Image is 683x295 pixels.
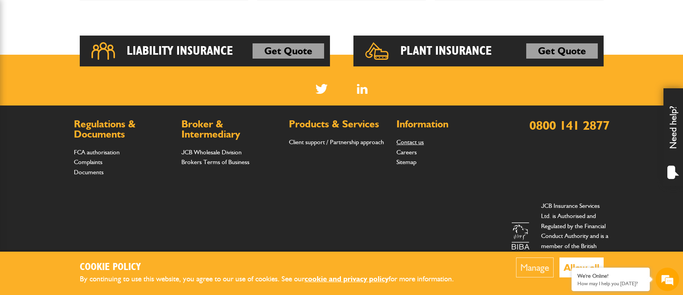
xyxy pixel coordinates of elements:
a: FCA authorisation [74,148,120,156]
h2: Broker & Intermediary [181,119,281,139]
button: Manage [516,257,554,277]
a: Client support / Partnership approach [289,138,384,146]
h2: Products & Services [289,119,389,129]
a: LinkedIn [357,84,367,94]
a: Sitemap [396,158,416,166]
h2: Regulations & Documents [74,119,174,139]
a: Get Quote [253,43,324,59]
button: Allow all [559,257,604,277]
a: Documents [74,168,104,176]
h2: Liability Insurance [127,43,233,59]
a: 0800 141 2877 [529,118,610,133]
a: JCB Wholesale Division [181,148,242,156]
h2: Cookie Policy [80,261,467,274]
a: Get Quote [526,43,598,59]
a: Complaints [74,158,102,166]
img: Twitter [316,84,328,94]
h2: Information [396,119,496,129]
a: cookie and privacy policy [305,274,389,283]
div: We're Online! [577,273,644,279]
p: JCB Insurance Services Ltd. is Authorised and Regulated by the Financial Conduct Authority and is... [541,201,610,271]
a: Contact us [396,138,424,146]
div: Need help? [663,88,683,186]
p: How may I help you today? [577,281,644,286]
a: Careers [396,148,417,156]
img: Linked In [357,84,367,94]
a: Brokers Terms of Business [181,158,249,166]
h2: Plant Insurance [400,43,492,59]
p: By continuing to use this website, you agree to our use of cookies. See our for more information. [80,273,467,285]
